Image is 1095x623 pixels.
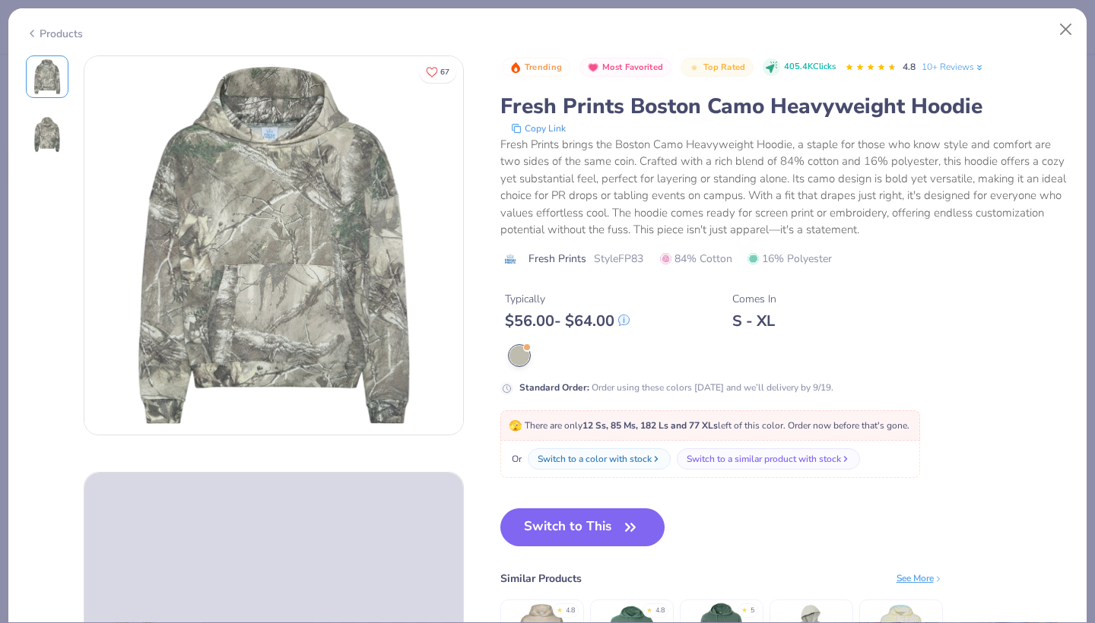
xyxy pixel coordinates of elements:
[500,571,582,587] div: Similar Products
[646,606,652,612] div: ★
[502,58,570,77] button: Badge Button
[681,58,754,77] button: Badge Button
[784,61,836,74] span: 405.4K Clicks
[84,56,463,435] img: Front
[26,26,83,42] div: Products
[538,452,652,466] div: Switch to a color with stock
[741,606,747,612] div: ★
[655,606,665,616] div: 4.8
[29,59,65,95] img: Front
[677,448,860,470] button: Switch to a similar product with stock
[500,92,1070,121] div: Fresh Prints Boston Camo Heavyweight Hoodie
[557,606,563,612] div: ★
[1052,15,1081,44] button: Close
[747,251,832,267] span: 16% Polyester
[500,136,1070,239] div: Fresh Prints brings the Boston Camo Heavyweight Hoodie, a staple for those who know style and com...
[525,63,562,71] span: Trending
[687,452,841,466] div: Switch to a similar product with stock
[566,606,575,616] div: 4.8
[440,68,449,76] span: 67
[751,606,754,616] div: 5
[660,251,732,267] span: 84% Cotton
[528,251,586,267] span: Fresh Prints
[587,62,599,74] img: Most Favorited sort
[594,251,643,267] span: Style FP83
[519,381,833,394] div: Order using these colors [DATE] and we’ll delivery by 9/19.
[509,62,522,74] img: Trending sort
[505,311,630,330] div: $ 56.00 - $ 64.00
[903,61,916,73] span: 4.8
[419,61,456,83] button: Like
[579,58,671,77] button: Badge Button
[500,253,521,265] img: brand logo
[500,508,665,546] button: Switch to This
[602,63,663,71] span: Most Favorited
[897,571,943,585] div: See More
[582,419,718,432] strong: 12 Ss, 85 Ms, 182 Ls and 77 XLs
[519,381,589,394] strong: Standard Order :
[845,55,897,80] div: 4.8 Stars
[509,419,522,433] span: 🫣
[509,452,522,466] span: Or
[703,63,746,71] span: Top Rated
[506,121,570,136] button: copy to clipboard
[29,116,65,153] img: Back
[688,62,700,74] img: Top Rated sort
[505,291,630,307] div: Typically
[732,311,776,330] div: S - XL
[528,448,671,470] button: Switch to a color with stock
[509,419,909,432] span: There are only left of this color. Order now before that's gone.
[732,291,776,307] div: Comes In
[922,60,985,74] a: 10+ Reviews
